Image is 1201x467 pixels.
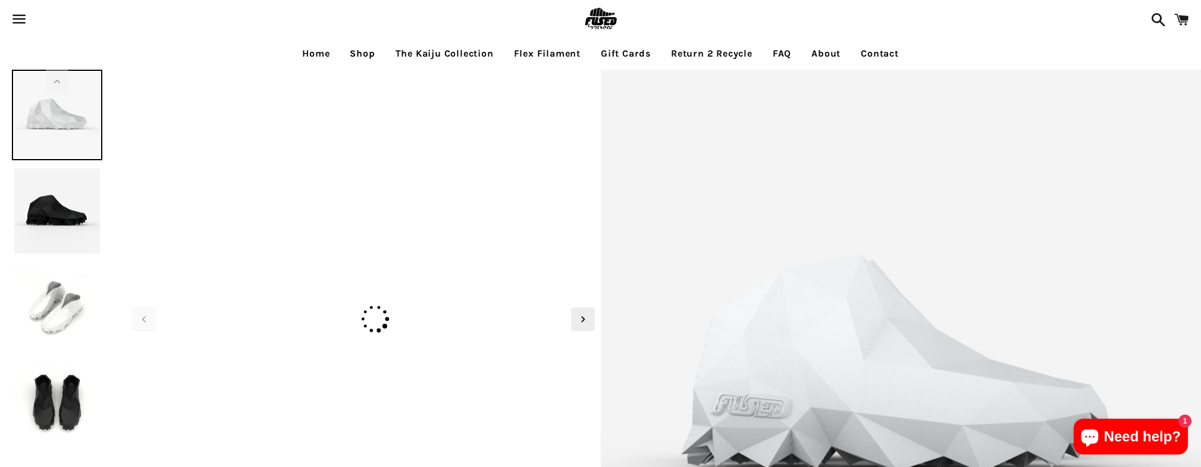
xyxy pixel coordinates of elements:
inbox-online-store-chat: Shopify online store chat [1070,419,1191,457]
img: [3D printed Shoes] - lightweight custom 3dprinted shoes sneakers sandals fused footwear [12,359,102,449]
img: [3D printed Shoes] - lightweight custom 3dprinted shoes sneakers sandals fused footwear [12,70,102,160]
a: FAQ [764,39,800,69]
a: Flex Filament [505,39,589,69]
div: Previous slide [132,307,156,331]
a: Return 2 Recycle [662,39,761,69]
a: Shop [341,39,384,69]
img: [3D printed Shoes] - lightweight custom 3dprinted shoes sneakers sandals fused footwear [12,262,102,353]
img: [3D printed Shoes] - lightweight custom 3dprinted shoes sneakers sandals fused footwear [126,76,601,80]
a: Gift Cards [592,39,660,69]
a: Contact [852,39,908,69]
a: About [802,39,849,69]
a: The Kaiju Collection [387,39,503,69]
div: Next slide [571,307,595,331]
a: Home [293,39,338,69]
img: [3D printed Shoes] - lightweight custom 3dprinted shoes sneakers sandals fused footwear [12,166,102,257]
